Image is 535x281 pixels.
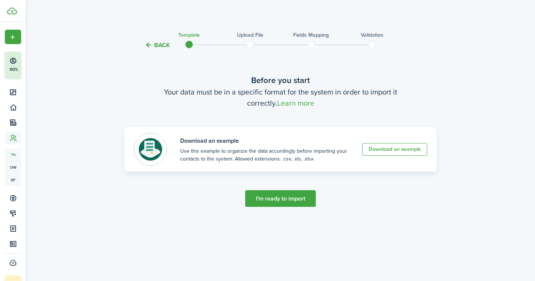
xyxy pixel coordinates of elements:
a: Download an example [362,143,427,156]
img: File template [134,133,167,166]
h3: Upload file [237,31,263,39]
banner-title: Download an example [180,136,349,145]
import-template-banner-description: Use this example to organize the data accordingly before importing your contacts to the system. A... [180,147,349,163]
wizard-step-header-description: Your data must be in a specific format for the system in order to import it correctly. [124,86,437,109]
h3: Fields mapping [293,31,329,39]
wizard-step-header-title: Before you start [124,74,437,86]
a: Learn more [277,99,314,108]
a: ow [5,161,21,173]
button: I'm ready to import [245,190,316,207]
a: tn [5,148,21,161]
a: sp [5,173,21,186]
p: 60% [9,66,19,73]
button: Back [145,41,170,49]
h3: Template [178,31,200,39]
h3: Validation [361,31,383,39]
button: Open menu [5,30,21,44]
img: TenantCloud [7,7,17,14]
button: 60% [5,52,67,78]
